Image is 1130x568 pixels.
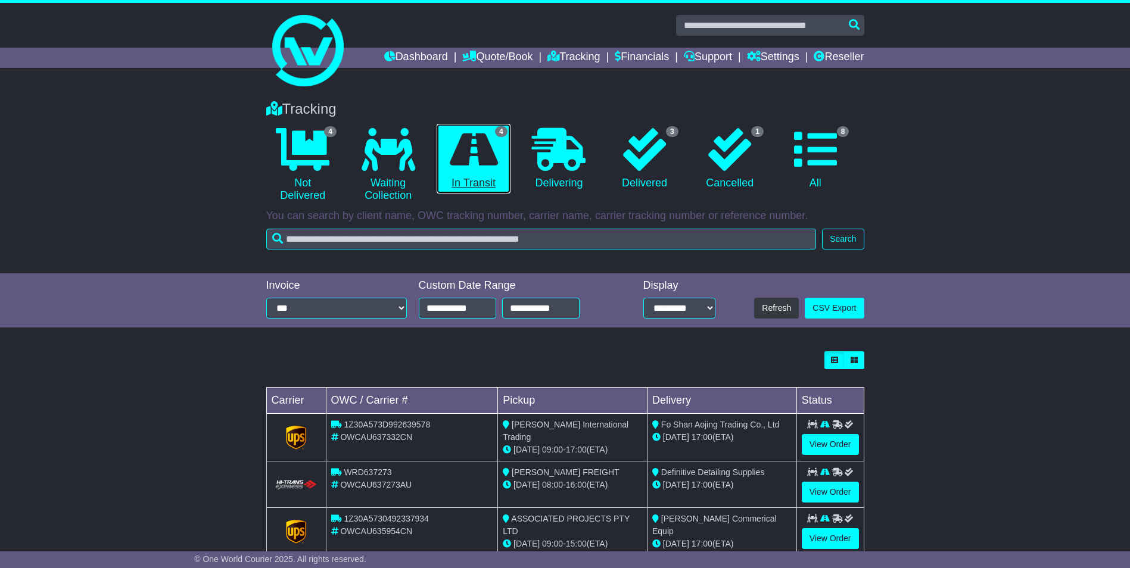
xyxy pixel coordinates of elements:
a: View Order [802,528,859,549]
a: View Order [802,434,859,455]
span: 17:00 [566,445,587,454]
a: Delivering [522,124,596,194]
a: 1 Cancelled [693,124,767,194]
div: - (ETA) [503,479,642,491]
span: 09:00 [542,539,563,548]
td: Pickup [498,388,648,414]
span: 4 [495,126,508,137]
span: 17:00 [692,539,712,548]
p: You can search by client name, OWC tracking number, carrier name, carrier tracking number or refe... [266,210,864,223]
span: 1Z30A573D992639578 [344,420,430,429]
div: Display [643,279,715,292]
span: 17:00 [692,480,712,489]
span: 1Z30A5730492337934 [344,514,428,523]
span: [DATE] [663,539,689,548]
a: View Order [802,482,859,503]
span: 8 [837,126,849,137]
td: OWC / Carrier # [326,388,498,414]
span: 16:00 [566,480,587,489]
div: Invoice [266,279,407,292]
span: [DATE] [513,480,540,489]
td: Status [796,388,864,414]
button: Refresh [754,298,799,319]
span: 3 [666,126,678,137]
a: 4 Not Delivered [266,124,340,207]
span: OWCAU637273AU [340,480,412,489]
a: 8 All [779,124,852,194]
a: 3 Delivered [608,124,681,194]
span: 15:00 [566,539,587,548]
a: CSV Export [805,298,864,319]
a: Reseller [814,48,864,68]
a: Settings [747,48,799,68]
div: (ETA) [652,431,792,444]
a: Financials [615,48,669,68]
a: Waiting Collection [351,124,425,207]
div: Custom Date Range [419,279,610,292]
span: [DATE] [663,432,689,442]
div: Tracking [260,101,870,118]
span: 08:00 [542,480,563,489]
span: [PERSON_NAME] FREIGHT [512,467,619,477]
a: Quote/Book [462,48,533,68]
td: Carrier [266,388,326,414]
img: GetCarrierServiceLogo [286,520,306,544]
div: (ETA) [652,538,792,550]
a: Tracking [547,48,600,68]
span: 1 [751,126,764,137]
span: OWCAU635954CN [340,526,412,536]
a: Support [684,48,732,68]
span: © One World Courier 2025. All rights reserved. [194,554,366,564]
img: HiTrans.png [274,479,319,491]
span: Definitive Detailing Supplies [661,467,765,477]
div: - (ETA) [503,444,642,456]
span: [DATE] [513,539,540,548]
button: Search [822,229,864,249]
a: Dashboard [384,48,448,68]
span: 09:00 [542,445,563,454]
span: OWCAU637332CN [340,432,412,442]
span: WRD637273 [344,467,391,477]
span: ASSOCIATED PROJECTS PTY LTD [503,514,630,536]
span: [DATE] [663,480,689,489]
span: 4 [324,126,337,137]
td: Delivery [647,388,796,414]
span: [PERSON_NAME] International Trading [503,420,628,442]
img: GetCarrierServiceLogo [286,426,306,450]
span: Fo Shan Aojing Trading Co., Ltd [661,420,779,429]
div: - (ETA) [503,538,642,550]
span: [PERSON_NAME] Commerical Equip [652,514,777,536]
span: [DATE] [513,445,540,454]
div: (ETA) [652,479,792,491]
span: 17:00 [692,432,712,442]
a: 4 In Transit [437,124,510,194]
